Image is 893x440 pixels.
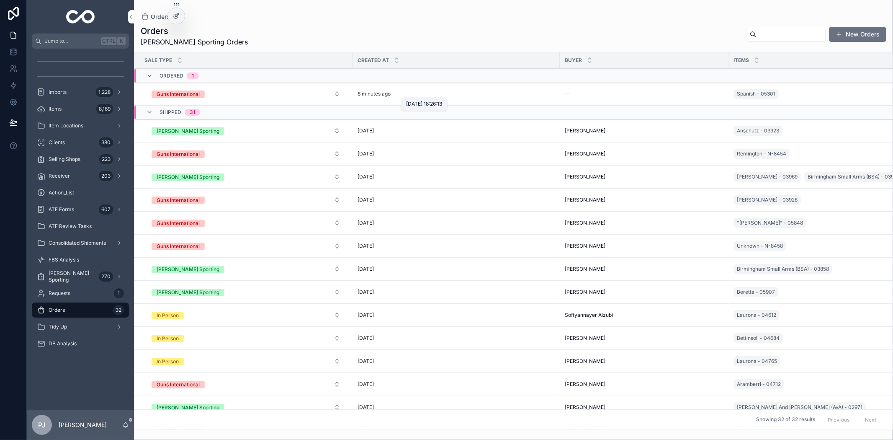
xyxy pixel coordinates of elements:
[565,197,605,203] span: [PERSON_NAME]
[32,286,129,301] a: Requests1
[157,404,219,412] div: [PERSON_NAME] Sporting
[565,358,605,365] span: [PERSON_NAME]
[565,220,605,226] span: [PERSON_NAME]
[565,404,605,411] span: [PERSON_NAME]
[737,312,776,318] span: Laurona - 04612
[32,336,129,351] a: DB Analysis
[99,137,113,148] div: 380
[32,152,129,167] a: Selling Shops223
[49,340,77,347] span: DB Analysis
[565,127,723,134] a: [PERSON_NAME]
[565,289,605,295] span: [PERSON_NAME]
[192,73,194,80] div: 1
[733,126,782,136] a: Anschutz - 03923
[737,266,829,272] span: Birmingham Small Arms (BSA) - 03858
[160,73,183,80] span: ORDERED
[565,266,723,272] a: [PERSON_NAME]
[141,37,248,47] span: [PERSON_NAME] Sporting Orders
[565,312,723,318] a: Softyannayer Alzubi
[144,86,347,102] a: Select Button
[733,402,866,412] a: [PERSON_NAME] And [PERSON_NAME] (AyA) - 02971
[145,261,347,277] button: Select Button
[145,331,347,346] button: Select Button
[157,173,219,181] div: [PERSON_NAME] Sporting
[49,290,70,297] span: Requests
[144,307,347,323] a: Select Button
[157,312,179,319] div: In Person
[96,87,113,97] div: 1,228
[565,381,605,388] span: [PERSON_NAME]
[49,122,83,129] span: Item Locations
[733,218,806,228] a: "[PERSON_NAME]" - 05848
[141,13,170,21] a: Orders
[144,376,347,392] a: Select Button
[358,266,555,272] a: [DATE]
[160,109,181,116] span: SHIPPED
[737,404,862,411] span: [PERSON_NAME] And [PERSON_NAME] (AyA) - 02971
[358,127,555,134] a: [DATE]
[358,358,555,365] a: [DATE]
[145,192,347,207] button: Select Button
[358,289,555,295] a: [DATE]
[358,127,374,134] p: [DATE]
[565,358,723,365] a: [PERSON_NAME]
[733,57,749,64] span: Items
[32,168,129,184] a: Receiver203
[144,192,347,208] a: Select Button
[144,238,347,254] a: Select Button
[49,156,80,163] span: Selling Shops
[565,173,723,180] a: [PERSON_NAME]
[49,324,67,330] span: Tidy Up
[32,269,129,284] a: [PERSON_NAME] Sporting270
[49,256,79,263] span: FBS Analysis
[358,312,555,318] a: [DATE]
[756,417,815,423] span: Showing 32 of 32 results
[113,305,124,315] div: 32
[565,243,723,249] a: [PERSON_NAME]
[145,215,347,230] button: Select Button
[358,381,374,388] p: [DATE]
[49,206,74,213] span: ATF Forms
[358,91,391,97] p: 6 minutes ago
[144,169,347,185] a: Select Button
[358,404,374,411] p: [DATE]
[32,135,129,150] a: Clients380
[157,266,219,273] div: [PERSON_NAME] Sporting
[144,215,347,231] a: Select Button
[358,404,555,411] a: [DATE]
[144,261,347,277] a: Select Button
[733,241,786,251] a: Unknown - N-8458
[32,219,129,234] a: ATF Review Tasks
[737,243,783,249] span: Unknown - N-8458
[733,172,801,182] a: [PERSON_NAME] - 03969
[733,149,790,159] a: Remington - N-8454
[145,377,347,392] button: Select Button
[157,91,200,98] div: Guns International
[49,173,70,179] span: Receiver
[144,330,347,346] a: Select Button
[565,266,605,272] span: [PERSON_NAME]
[144,399,347,415] a: Select Button
[145,285,347,300] button: Select Button
[565,220,723,226] a: [PERSON_NAME]
[145,86,347,101] button: Select Button
[358,57,389,64] span: Created at
[358,220,555,226] a: [DATE]
[32,236,129,251] a: Consolidated Shipments
[733,264,832,274] a: Birmingham Small Arms (BSA) - 03858
[358,243,374,249] p: [DATE]
[32,252,129,267] a: FBS Analysis
[157,197,200,204] div: Guns International
[737,220,803,226] span: "[PERSON_NAME]" - 05848
[99,204,113,215] div: 607
[358,335,555,342] a: [DATE]
[157,127,219,135] div: [PERSON_NAME] Sporting
[39,420,46,430] span: PJ
[358,381,555,388] a: [DATE]
[49,240,106,246] span: Consolidated Shipments
[358,173,374,180] p: [DATE]
[829,27,886,42] button: New Orders
[565,335,723,342] a: [PERSON_NAME]
[144,146,347,162] a: Select Button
